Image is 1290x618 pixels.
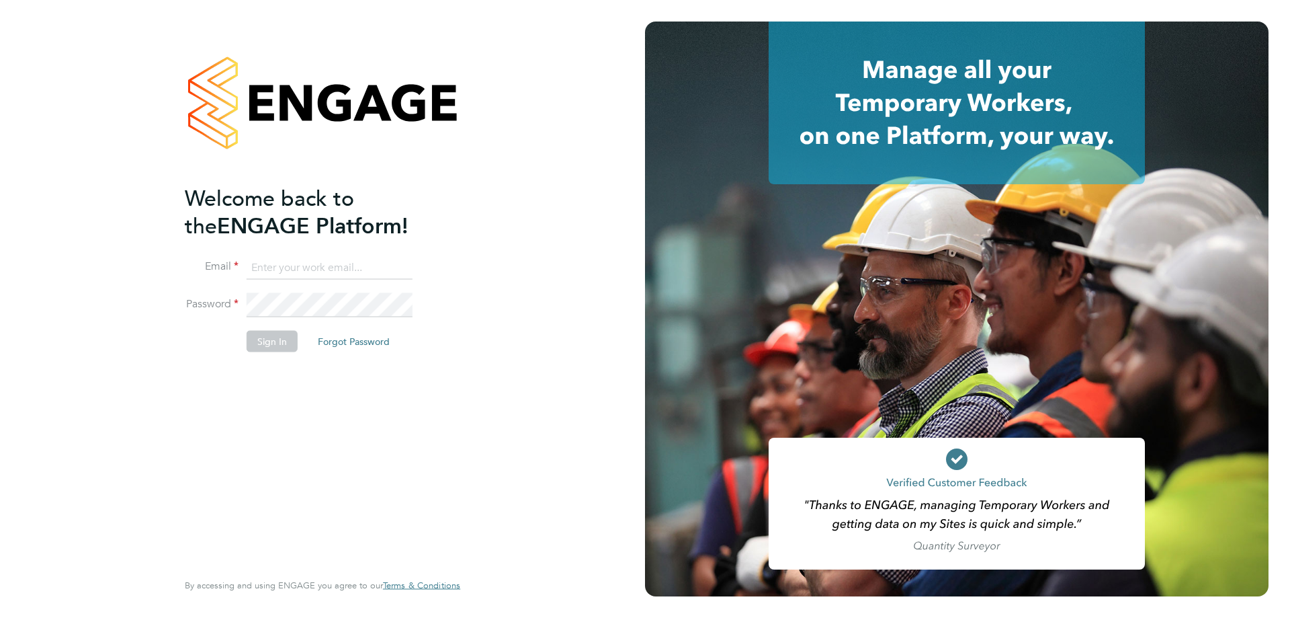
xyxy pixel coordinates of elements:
label: Password [185,297,239,311]
span: Welcome back to the [185,185,354,239]
button: Forgot Password [307,331,400,352]
button: Sign In [247,331,298,352]
a: Terms & Conditions [383,580,460,591]
h2: ENGAGE Platform! [185,184,447,239]
label: Email [185,260,239,274]
span: Terms & Conditions [383,580,460,591]
input: Enter your work email... [247,256,413,280]
span: By accessing and using ENGAGE you agree to our [185,580,460,591]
